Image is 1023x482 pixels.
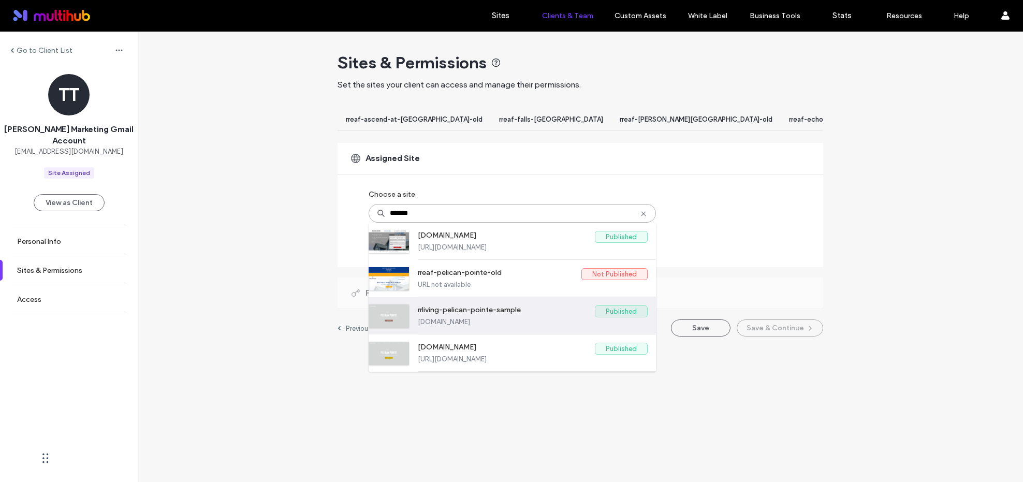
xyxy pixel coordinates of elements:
label: URL not available [418,281,648,288]
label: Sites & Permissions [17,266,82,275]
span: rreaf-[PERSON_NAME][GEOGRAPHIC_DATA]-old [620,115,772,123]
label: Not Published [581,268,648,280]
button: View as Client [34,194,105,211]
label: [DOMAIN_NAME] [418,343,595,355]
span: Permissions [366,287,414,299]
button: Save [671,319,730,337]
label: Resources [886,11,922,20]
label: [DOMAIN_NAME] [418,231,595,243]
div: TT [48,74,90,115]
label: Previous [346,325,372,332]
label: [URL][DOMAIN_NAME] [418,243,648,251]
label: Custom Assets [615,11,666,20]
label: Access [17,295,41,304]
label: Personal Info [17,237,61,246]
span: Assigned Site [366,153,420,164]
label: Help [954,11,969,20]
label: Clients & Team [542,11,593,20]
span: [EMAIL_ADDRESS][DOMAIN_NAME] [14,147,123,157]
label: Published [595,305,648,317]
label: [DOMAIN_NAME] [418,318,648,326]
span: Set the sites your client can access and manage their permissions. [338,80,581,90]
label: Published [595,231,648,243]
div: Site Assigned [48,168,90,178]
label: Stats [832,11,852,20]
label: Published [595,343,648,355]
div: Drag [42,443,49,474]
label: rrliving-pelican-pointe-sample [418,305,595,318]
span: rreaf-echo-ridge-old [789,115,855,123]
label: rreaf-pelican-pointe-old [418,268,581,281]
label: White Label [688,11,727,20]
a: Previous [338,324,372,332]
span: rreaf-ascend-at-[GEOGRAPHIC_DATA]-old [346,115,483,123]
span: rreaf-falls-[GEOGRAPHIC_DATA] [499,115,603,123]
label: Sites [492,11,509,20]
label: Choose a site [369,185,415,204]
label: Go to Client List [17,46,72,55]
label: Business Tools [750,11,800,20]
span: Help [24,7,45,17]
span: Sites & Permissions [338,52,487,73]
label: [URL][DOMAIN_NAME] [418,355,648,363]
